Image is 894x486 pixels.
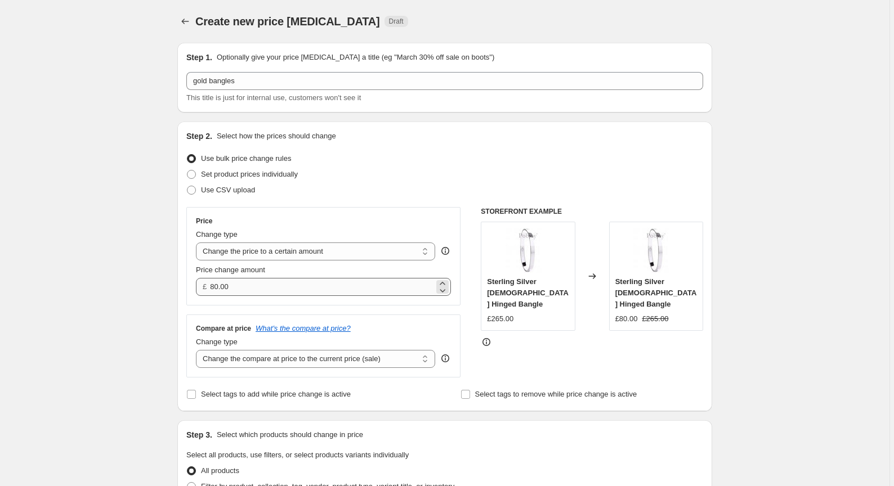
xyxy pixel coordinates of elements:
[196,324,251,333] h3: Compare at price
[203,282,207,291] span: £
[615,313,638,325] div: £80.00
[481,207,703,216] h6: STOREFRONT EXAMPLE
[256,324,351,332] button: What's the compare at price?
[506,228,551,273] img: Sterling-Silver-Ladies-Hinged-Bangle-Pobjoy-Diamonds-18456228_80x.jpg
[196,337,238,346] span: Change type
[186,429,212,440] h2: Step 3.
[195,15,380,28] span: Create new price [MEDICAL_DATA]
[615,277,697,308] span: Sterling Silver [DEMOGRAPHIC_DATA] Hinged Bangle
[201,186,255,194] span: Use CSV upload
[201,170,298,178] span: Set product prices individually
[201,154,291,163] span: Use bulk price change rules
[196,230,238,238] span: Change type
[177,13,193,29] button: Price change jobs
[440,245,451,256] div: help
[633,228,678,273] img: Sterling-Silver-Ladies-Hinged-Bangle-Pobjoy-Diamonds-18456228_80x.jpg
[186,72,703,90] input: 30% off holiday sale
[217,130,336,142] p: Select how the prices should change
[186,451,409,459] span: Select all products, use filters, or select products variants individually
[389,17,404,26] span: Draft
[201,390,351,398] span: Select tags to add while price change is active
[186,52,212,63] h2: Step 1.
[487,313,513,325] div: £265.00
[196,217,212,226] h3: Price
[201,466,239,475] span: All products
[186,130,212,142] h2: Step 2.
[196,265,265,274] span: Price change amount
[440,353,451,364] div: help
[217,429,363,440] p: Select which products should change in price
[210,278,433,296] input: 80.00
[487,277,569,308] span: Sterling Silver [DEMOGRAPHIC_DATA] Hinged Bangle
[475,390,637,398] span: Select tags to remove while price change is active
[642,313,668,325] strike: £265.00
[186,93,361,102] span: This title is just for internal use, customers won't see it
[217,52,494,63] p: Optionally give your price [MEDICAL_DATA] a title (eg "March 30% off sale on boots")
